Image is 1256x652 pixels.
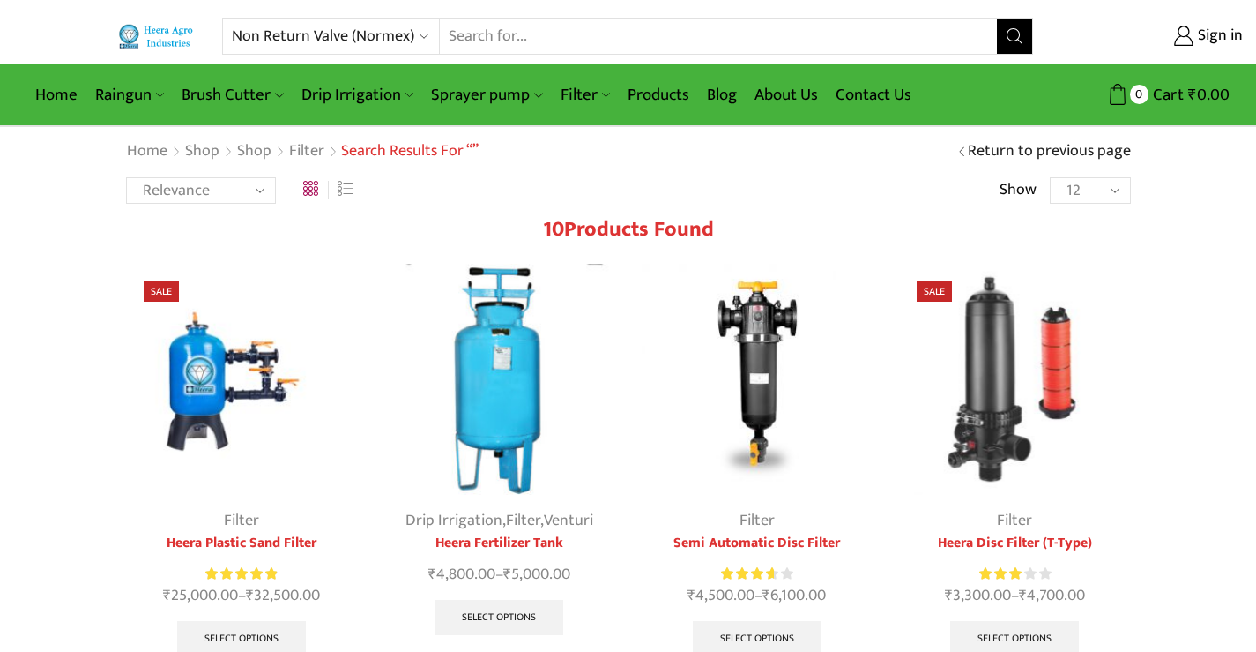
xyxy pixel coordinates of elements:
[739,507,775,534] a: Filter
[383,563,615,587] span: –
[503,561,511,588] span: ₹
[1188,81,1197,109] span: ₹
[899,584,1131,608] span: –
[543,212,564,247] span: 10
[721,565,792,583] div: Rated 3.67 out of 5
[899,533,1131,554] a: Heera Disc Filter (T-Type)
[746,74,827,116] a: About Us
[1193,25,1243,48] span: Sign in
[762,582,826,609] bdi: 6,100.00
[383,533,615,554] a: Heera Fertilizer Tank
[86,74,173,116] a: Raingun
[1188,81,1230,109] bdi: 0.00
[1148,83,1184,107] span: Cart
[126,140,168,163] a: Home
[997,19,1032,54] button: Search button
[163,582,238,609] bdi: 25,000.00
[698,74,746,116] a: Blog
[205,565,277,583] div: Rated 5.00 out of 5
[642,264,873,496] img: Semi Automatic Disc Filter
[544,507,593,534] a: Venturi
[762,582,770,609] span: ₹
[440,19,998,54] input: Search for...
[163,582,171,609] span: ₹
[997,507,1032,534] a: Filter
[642,584,873,608] span: –
[126,584,358,608] span: –
[899,264,1131,496] img: Heera Disc Filter (T-Type)
[687,582,695,609] span: ₹
[405,507,502,534] a: Drip Irrigation
[205,565,277,583] span: Rated out of 5
[721,565,773,583] span: Rated out of 5
[428,561,495,588] bdi: 4,800.00
[435,600,563,635] a: Select options for “Heera Fertilizer Tank”
[552,74,619,116] a: Filter
[126,533,358,554] a: Heera Plastic Sand Filter
[293,74,422,116] a: Drip Irrigation
[126,177,276,204] select: Shop order
[642,533,873,554] a: Semi Automatic Disc Filter
[827,74,920,116] a: Contact Us
[341,142,479,161] h1: Search results for “”
[979,565,1022,583] span: Rated out of 5
[1000,179,1037,202] span: Show
[144,281,179,302] span: Sale
[422,74,551,116] a: Sprayer pump
[126,140,479,163] nav: Breadcrumb
[945,582,953,609] span: ₹
[1019,582,1027,609] span: ₹
[1051,79,1230,111] a: 0 Cart ₹0.00
[224,507,259,534] a: Filter
[1019,582,1085,609] bdi: 4,700.00
[968,140,1131,163] a: Return to previous page
[26,74,86,116] a: Home
[383,509,615,533] div: , ,
[428,561,436,588] span: ₹
[503,561,570,588] bdi: 5,000.00
[619,74,698,116] a: Products
[184,140,220,163] a: Shop
[917,281,952,302] span: Sale
[687,582,754,609] bdi: 4,500.00
[383,264,615,496] img: Heera Fertilizer Tank
[288,140,325,163] a: Filter
[173,74,292,116] a: Brush Cutter
[564,212,714,247] span: Products found
[1130,85,1148,103] span: 0
[506,507,540,534] a: Filter
[246,582,320,609] bdi: 32,500.00
[246,582,254,609] span: ₹
[236,140,272,163] a: Shop
[126,264,358,496] img: Heera Plastic Sand Filter
[945,582,1011,609] bdi: 3,300.00
[1059,20,1243,52] a: Sign in
[979,565,1051,583] div: Rated 3.00 out of 5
